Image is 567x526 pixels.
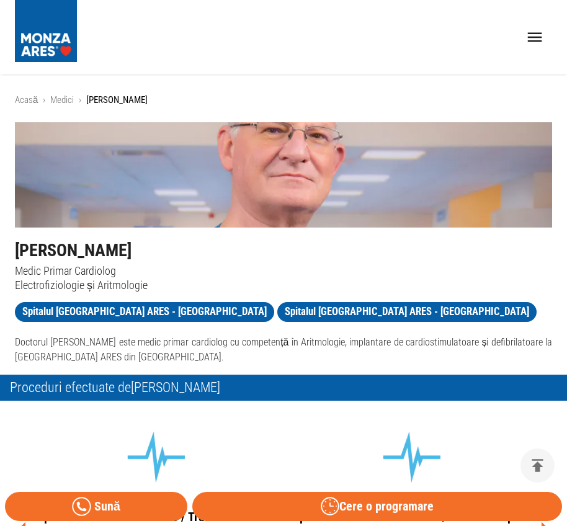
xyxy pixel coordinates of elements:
img: Dr. Horia Roșianu [15,122,552,228]
button: open drawer [518,20,552,55]
nav: breadcrumb [15,93,552,107]
a: Acasă [15,94,38,105]
span: Spitalul [GEOGRAPHIC_DATA] ARES - [GEOGRAPHIC_DATA] [15,304,274,319]
a: Spitalul [GEOGRAPHIC_DATA] ARES - [GEOGRAPHIC_DATA] [277,302,537,322]
a: Sună [5,492,187,521]
button: Cere o programare [192,492,562,521]
li: › [43,93,45,107]
p: Medic Primar Cardiolog [15,264,552,278]
p: Electrofiziologie și Aritmologie [15,278,552,292]
li: › [79,93,81,107]
a: Spitalul [GEOGRAPHIC_DATA] ARES - [GEOGRAPHIC_DATA] [15,302,274,322]
p: Doctorul [PERSON_NAME] este medic primar cardiolog cu competență în Aritmologie, implantare de ca... [15,335,552,365]
p: [PERSON_NAME] [86,93,148,107]
button: delete [520,448,555,483]
span: Spitalul [GEOGRAPHIC_DATA] ARES - [GEOGRAPHIC_DATA] [277,304,537,319]
h1: [PERSON_NAME] [15,238,552,264]
a: Medici [50,94,74,105]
